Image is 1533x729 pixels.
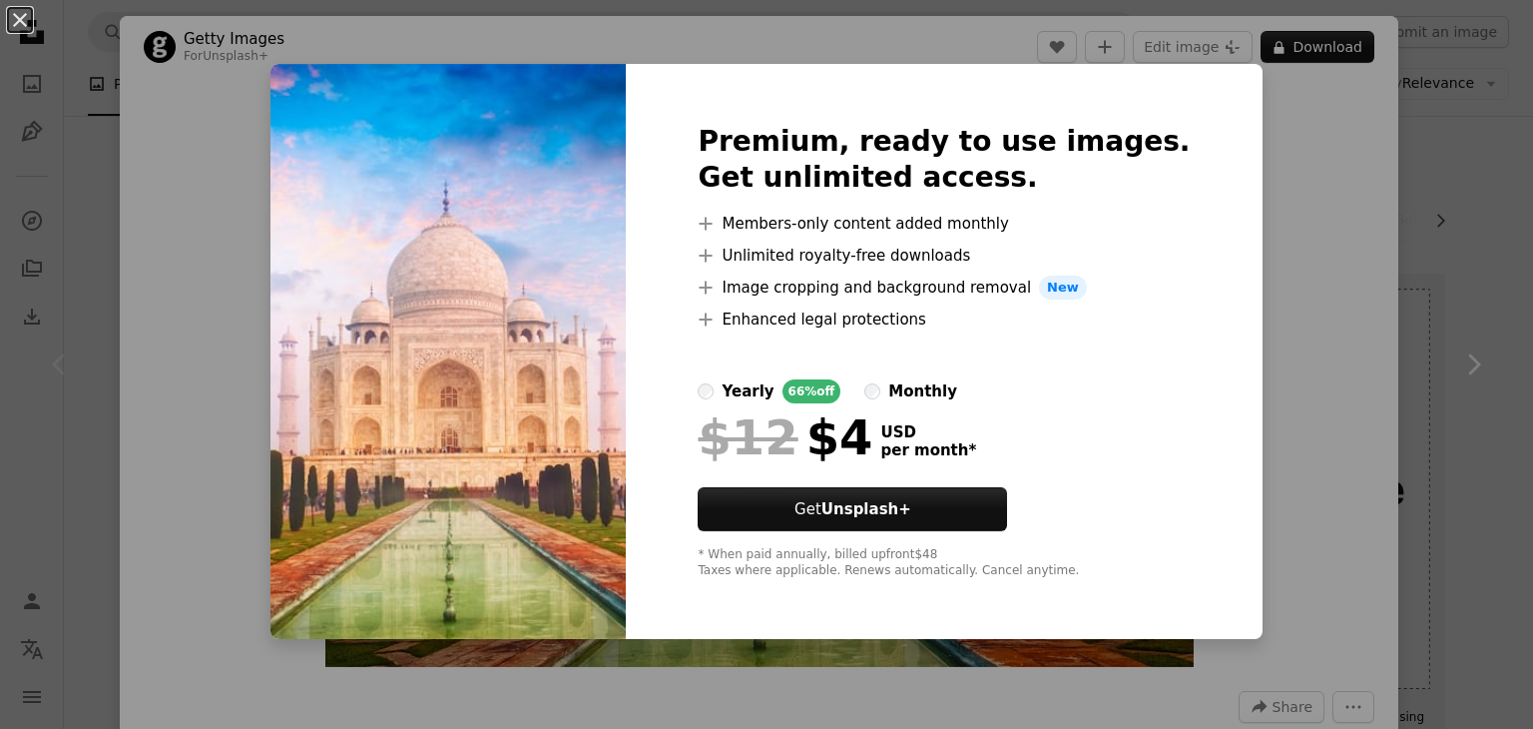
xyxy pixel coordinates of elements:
div: $4 [698,411,872,463]
li: Members-only content added monthly [698,212,1190,236]
input: monthly [864,383,880,399]
span: per month * [880,441,976,459]
div: 66% off [782,379,841,403]
button: GetUnsplash+ [698,487,1007,531]
div: yearly [722,379,773,403]
input: yearly66%off [698,383,714,399]
span: New [1039,276,1087,300]
div: * When paid annually, billed upfront $48 Taxes where applicable. Renews automatically. Cancel any... [698,547,1190,579]
span: $12 [698,411,797,463]
li: Enhanced legal protections [698,308,1190,332]
strong: Unsplash+ [821,500,911,518]
li: Image cropping and background removal [698,276,1190,300]
li: Unlimited royalty-free downloads [698,244,1190,268]
span: USD [880,423,976,441]
h2: Premium, ready to use images. Get unlimited access. [698,124,1190,196]
img: premium_photo-1661885523029-fc960a2bb4f3 [270,64,626,639]
div: monthly [888,379,957,403]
